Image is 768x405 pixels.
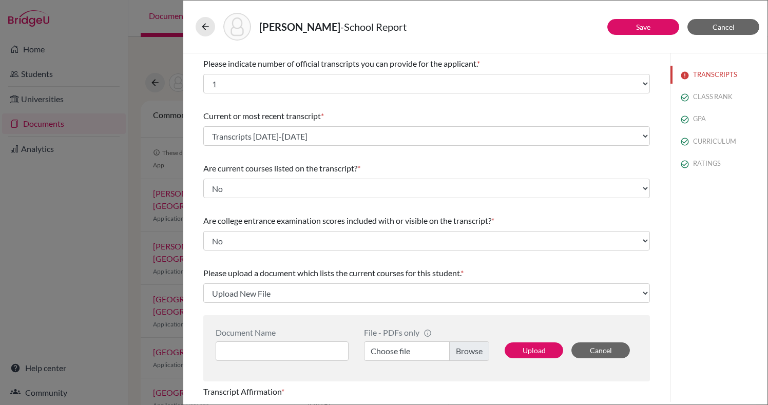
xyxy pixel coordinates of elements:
[681,138,689,146] img: check_circle_outline-e4d4ac0f8e9136db5ab2.svg
[203,111,321,121] span: Current or most recent transcript
[364,327,489,337] div: File - PDFs only
[571,342,630,358] button: Cancel
[216,327,349,337] div: Document Name
[670,132,767,150] button: CURRICULUM
[670,155,767,172] button: RATINGS
[670,66,767,84] button: TRANSCRIPTS
[203,163,357,173] span: Are current courses listed on the transcript?
[681,115,689,124] img: check_circle_outline-e4d4ac0f8e9136db5ab2.svg
[203,59,477,68] span: Please indicate number of official transcripts you can provide for the applicant.
[203,387,281,396] span: Transcript Affirmation
[681,71,689,80] img: error-544570611efd0a2d1de9.svg
[424,329,432,337] span: info
[203,268,460,278] span: Please upload a document which lists the current courses for this student.
[259,21,340,33] strong: [PERSON_NAME]
[505,342,563,358] button: Upload
[340,21,407,33] span: - School Report
[670,88,767,106] button: CLASS RANK
[364,341,489,361] label: Choose file
[681,93,689,102] img: check_circle_outline-e4d4ac0f8e9136db5ab2.svg
[203,216,491,225] span: Are college entrance examination scores included with or visible on the transcript?
[681,160,689,168] img: check_circle_outline-e4d4ac0f8e9136db5ab2.svg
[670,110,767,128] button: GPA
